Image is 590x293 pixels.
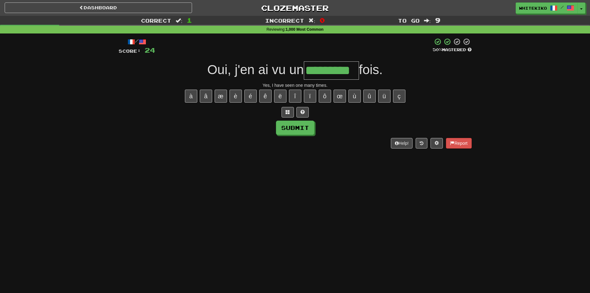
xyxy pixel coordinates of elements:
[435,16,440,24] span: 9
[286,27,323,32] strong: 1,000 Most Common
[215,90,227,103] button: æ
[308,18,315,23] span: :
[320,16,325,24] span: 0
[446,138,471,149] button: Report
[119,38,155,46] div: /
[359,62,383,77] span: fois.
[433,47,472,53] div: Mastered
[119,82,472,88] div: Yes, I have seen one many times.
[433,47,442,52] span: 50 %
[398,17,420,24] span: To go
[516,2,578,14] a: whitekiko /
[561,5,564,9] span: /
[363,90,376,103] button: û
[424,18,431,23] span: :
[145,46,155,54] span: 24
[416,138,427,149] button: Round history (alt+y)
[296,107,309,118] button: Single letter hint - you only get 1 per sentence and score half the points! alt+h
[348,90,361,103] button: ù
[276,121,314,135] button: Submit
[282,107,294,118] button: Switch sentence to multiple choice alt+p
[200,90,212,103] button: â
[265,17,304,24] span: Incorrect
[5,2,192,13] a: Dashboard
[229,90,242,103] button: è
[207,62,304,77] span: Oui, j'en ai vu un
[304,90,316,103] button: ï
[274,90,286,103] button: ë
[393,90,405,103] button: ç
[391,138,413,149] button: Help!
[119,48,141,54] span: Score:
[289,90,301,103] button: î
[519,5,547,11] span: whitekiko
[319,90,331,103] button: ô
[176,18,182,23] span: :
[187,16,192,24] span: 1
[259,90,272,103] button: ê
[378,90,391,103] button: ü
[334,90,346,103] button: œ
[244,90,257,103] button: é
[141,17,171,24] span: Correct
[185,90,197,103] button: à
[201,2,389,13] a: Clozemaster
